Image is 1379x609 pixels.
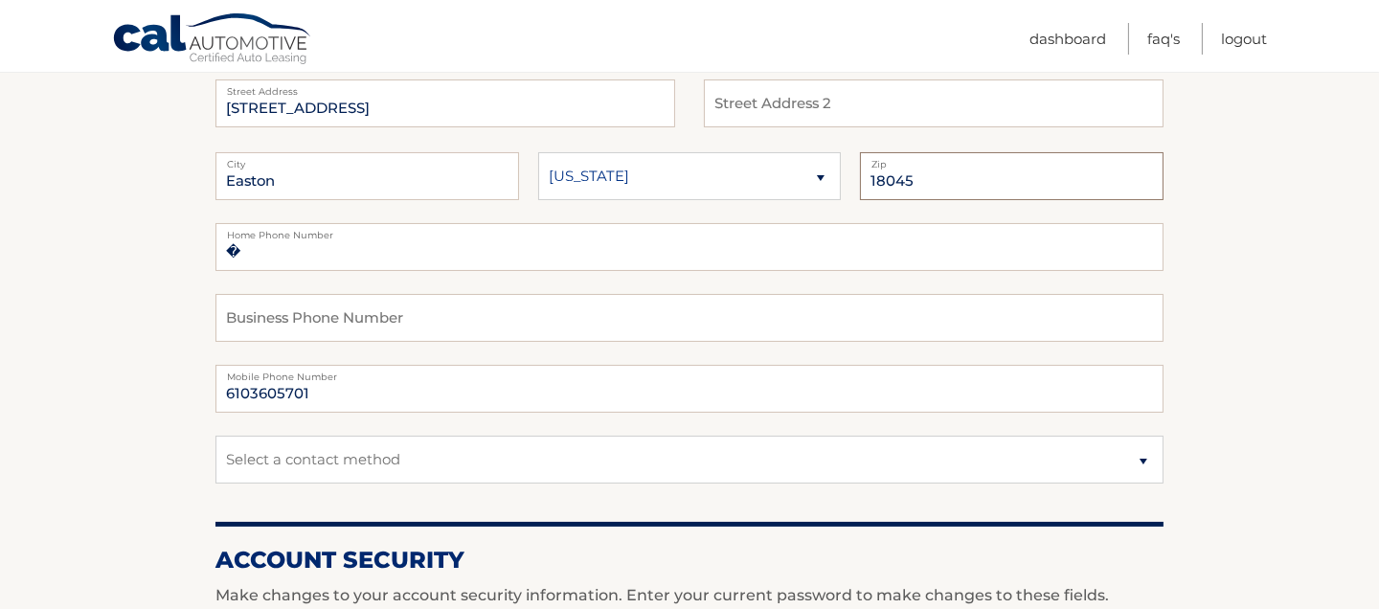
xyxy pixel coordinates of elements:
[860,152,1164,200] input: Zip
[112,12,313,68] a: Cal Automotive
[215,365,1164,380] label: Mobile Phone Number
[215,79,675,127] input: Street Address 2
[215,79,675,95] label: Street Address
[860,152,1164,168] label: Zip
[1029,23,1106,55] a: Dashboard
[1147,23,1180,55] a: FAQ's
[215,152,519,200] input: City
[215,152,519,168] label: City
[215,223,1164,271] input: Home Phone Number
[215,294,1164,342] input: Business Phone Number
[215,365,1164,413] input: Mobile Phone Number
[215,546,1164,575] h2: Account Security
[1221,23,1267,55] a: Logout
[215,223,1164,238] label: Home Phone Number
[704,79,1164,127] input: Street Address 2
